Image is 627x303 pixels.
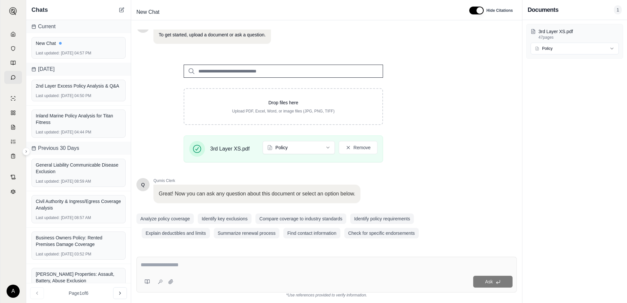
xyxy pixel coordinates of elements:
[118,6,126,14] button: New Chat
[531,28,619,40] button: 3rd Layer XS.pdf47pages
[4,56,22,70] a: Prompt Library
[4,121,22,134] a: Claim Coverage
[36,234,121,248] div: Business Owners Policy: Rented Premises Damage Coverage
[159,31,266,38] p: To get started, upload a document or ask a question.
[26,20,131,33] div: Current
[36,252,121,257] div: [DATE] 03:52 PM
[4,42,22,55] a: Documents Vault
[26,142,131,155] div: Previous 30 Days
[36,271,121,284] div: [PERSON_NAME] Properties: Assault, Battery, Abuse Exclusion
[344,228,419,238] button: Check for specific endorsements
[36,215,121,220] div: [DATE] 08:57 AM
[36,179,121,184] div: [DATE] 08:59 AM
[528,5,558,14] h3: Documents
[4,106,22,119] a: Policy Comparisons
[4,71,22,84] a: Chat
[36,179,60,184] span: Last updated:
[4,92,22,105] a: Single Policy
[36,130,121,135] div: [DATE] 04:44 PM
[36,51,60,56] span: Last updated:
[36,198,121,211] div: Civil Authority & Ingress/Egress Coverage Analysis
[36,112,121,126] div: Inland Marine Policy Analysis for Titan Fitness
[4,185,22,198] a: Legal Search Engine
[159,190,355,198] p: Great! Now you can ask any question about this document or select an option below.
[22,148,30,155] button: Expand sidebar
[134,7,162,17] span: New Chat
[255,213,346,224] button: Compare coverage to industry standards
[473,276,513,288] button: Ask
[36,93,121,98] div: [DATE] 04:50 PM
[486,8,513,13] span: Hide Citations
[36,51,121,56] div: [DATE] 04:57 PM
[36,162,121,175] div: General Liability Communicable Disease Exclusion
[283,228,340,238] button: Find contact information
[36,130,60,135] span: Last updated:
[9,7,17,15] img: Expand sidebar
[7,285,20,298] div: A
[36,83,121,89] div: 2nd Layer Excess Policy Analysis & Q&A
[195,109,372,114] p: Upload PDF, Excel, Word, or image files (JPG, PNG, TIFF)
[136,213,194,224] button: Analyze policy coverage
[69,290,89,296] span: Page 1 of 6
[198,213,252,224] button: Identify key exclusions
[31,5,48,14] span: Chats
[134,7,461,17] div: Edit Title
[614,5,622,14] span: 1
[153,178,360,183] span: Qumis Clerk
[36,252,60,257] span: Last updated:
[4,28,22,41] a: Home
[7,5,20,18] button: Expand sidebar
[26,63,131,76] div: [DATE]
[339,141,377,154] button: Remove
[142,228,210,238] button: Explain deductibles and limits
[214,228,280,238] button: Summarize renewal process
[4,171,22,184] a: Contract Analysis
[538,35,619,40] p: 47 pages
[485,279,493,284] span: Ask
[136,293,517,298] div: *Use references provided to verify information.
[4,135,22,148] a: Custom Report
[210,145,250,153] span: 3rd Layer XS.pdf
[4,150,22,163] a: Coverage Table
[36,215,60,220] span: Last updated:
[538,28,619,35] p: 3rd Layer XS.pdf
[36,40,121,47] div: New Chat
[195,99,372,106] p: Drop files here
[141,181,145,188] span: Hello
[350,213,414,224] button: Identify policy requirements
[36,93,60,98] span: Last updated:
